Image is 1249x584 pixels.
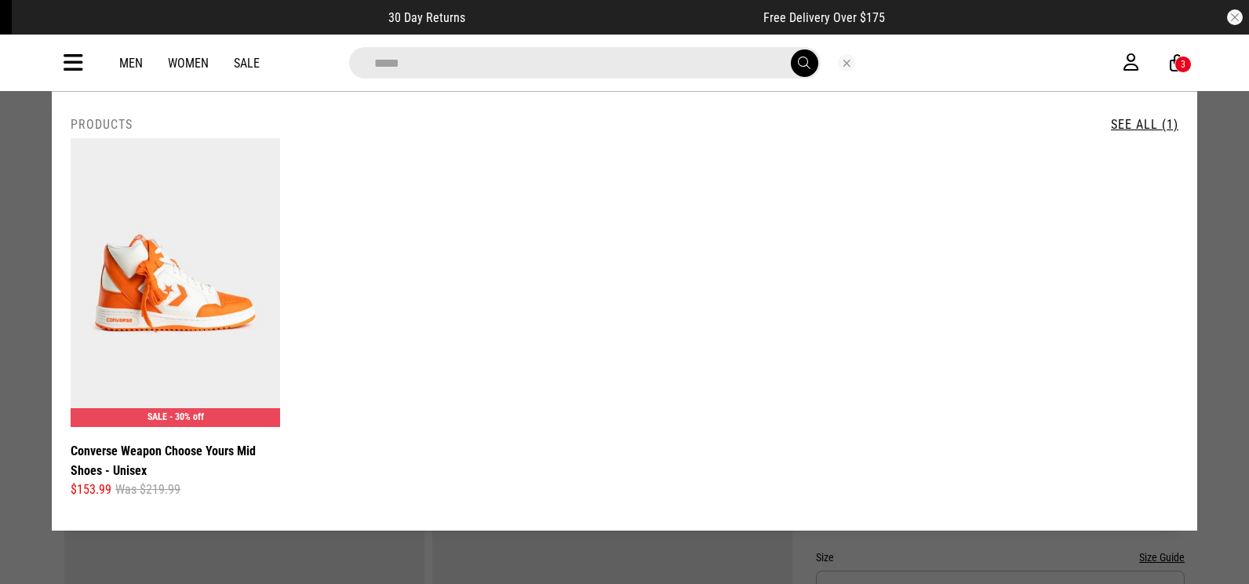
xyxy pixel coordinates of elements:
a: 3 [1170,55,1185,71]
a: See All (1) [1111,117,1178,132]
img: Converse Weapon Choose Yours Mid Shoes - Unisex in Orange [71,138,280,427]
iframe: Customer reviews powered by Trustpilot [497,9,732,25]
span: $153.99 [71,480,111,499]
span: SALE [147,411,167,422]
div: 3 [1181,59,1185,70]
span: 30 Day Returns [388,10,465,25]
a: Sale [234,56,260,71]
a: Men [119,56,143,71]
a: Converse Weapon Choose Yours Mid Shoes - Unisex [71,441,280,480]
button: Close search [838,54,855,71]
span: Free Delivery Over $175 [763,10,885,25]
span: Was $219.99 [115,480,180,499]
span: - 30% off [169,411,204,422]
h2: Products [71,117,133,132]
a: Women [168,56,209,71]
